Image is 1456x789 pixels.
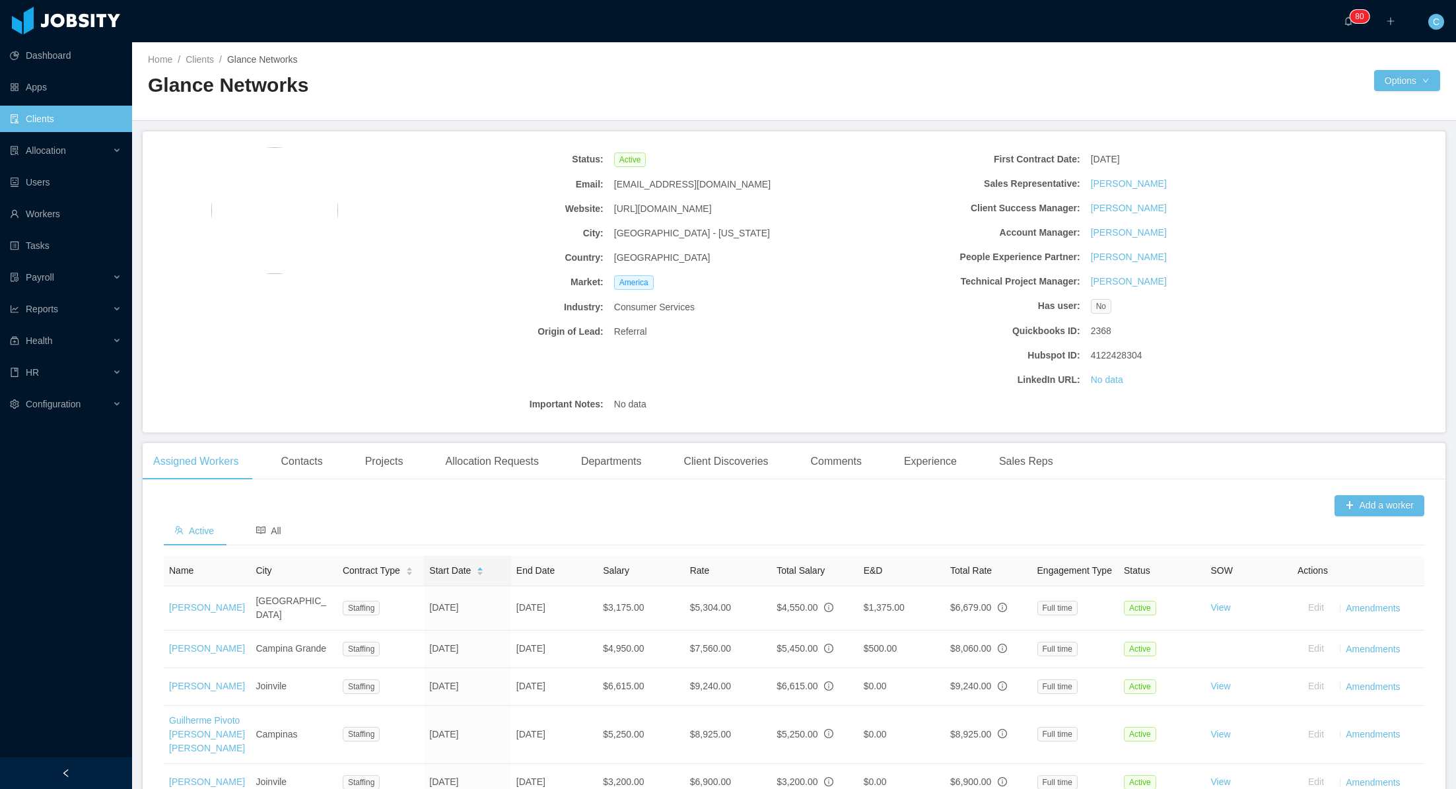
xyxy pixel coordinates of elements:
span: Active [1124,679,1156,694]
b: City: [376,226,604,240]
td: Campinas [250,706,337,764]
a: Amendments [1346,729,1400,739]
div: Experience [893,443,967,480]
div: Projects [355,443,414,480]
i: icon: setting [10,399,19,409]
span: $8,060.00 [950,643,991,654]
a: View [1210,602,1230,613]
a: [PERSON_NAME] [169,681,245,691]
span: Active [614,153,646,167]
span: Contract Type [343,564,400,578]
span: Active [1124,601,1156,615]
b: Important Notes: [376,397,604,411]
b: Industry: [376,300,604,314]
span: info-circle [824,644,833,653]
span: / [219,54,222,65]
b: Status: [376,153,604,166]
div: Sort [476,565,484,574]
i: icon: team [174,526,184,535]
div: Sales Reps [988,443,1064,480]
b: Account Manager: [852,226,1080,240]
i: icon: plus [1386,17,1395,26]
span: $500.00 [864,643,897,654]
b: Has user: [852,299,1080,313]
b: People Experience Partner: [852,250,1080,264]
span: info-circle [998,644,1007,653]
i: icon: caret-down [477,570,484,574]
span: SOW [1210,565,1232,576]
b: Country: [376,251,604,265]
span: Staffing [343,679,380,694]
i: icon: read [256,526,265,535]
span: $3,200.00 [777,776,817,787]
a: [PERSON_NAME] [169,602,245,613]
span: [GEOGRAPHIC_DATA] - [US_STATE] [614,226,770,240]
span: End Date [516,565,555,576]
div: [DATE] [1086,147,1324,172]
div: Client Discoveries [673,443,779,480]
span: Total Salary [777,565,825,576]
td: [DATE] [511,706,598,764]
span: info-circle [824,777,833,786]
span: Active [1124,727,1156,741]
td: [DATE] [424,668,510,706]
a: Amendments [1346,643,1400,654]
span: info-circle [824,603,833,612]
span: Full time [1037,642,1078,656]
span: Engagement Type [1037,565,1112,576]
a: icon: appstoreApps [10,74,121,100]
span: Name [169,565,193,576]
span: 4122428304 [1091,349,1142,362]
p: 8 [1355,10,1360,23]
td: $6,615.00 [598,668,684,706]
b: Hubspot ID: [852,349,1080,362]
span: Staffing [343,727,380,741]
span: info-circle [998,681,1007,691]
a: Amendments [1346,602,1400,613]
span: Payroll [26,272,54,283]
span: $6,615.00 [777,681,817,691]
span: Staffing [343,642,380,656]
sup: 80 [1350,10,1369,23]
span: Staffing [343,601,380,615]
span: Salary [603,565,629,576]
p: 0 [1360,10,1364,23]
span: [URL][DOMAIN_NAME] [614,202,712,216]
span: $4,550.00 [777,602,817,613]
span: Active [174,526,214,536]
td: $7,560.00 [685,631,771,668]
img: 55aa6bc0-0d74-11eb-9ff7-cb7afc2188f3_5f861f7d7fc2b-400w.png [211,147,338,274]
span: E&D [864,565,883,576]
i: icon: bell [1344,17,1353,26]
div: Assigned Workers [143,443,250,480]
span: Start Date [429,564,471,578]
span: Status [1124,565,1150,576]
a: [PERSON_NAME] [169,776,245,787]
td: [DATE] [424,706,510,764]
a: icon: pie-chartDashboard [10,42,121,69]
span: America [614,275,654,290]
button: Edit [1298,724,1335,745]
i: icon: caret-up [405,565,413,569]
span: Health [26,335,52,346]
b: Quickbooks ID: [852,324,1080,338]
span: info-circle [998,729,1007,738]
span: info-circle [998,777,1007,786]
div: Departments [571,443,652,480]
a: Clients [186,54,214,65]
i: icon: caret-down [405,570,413,574]
span: No data [614,397,646,411]
span: $5,450.00 [777,643,817,654]
span: Active [1124,642,1156,656]
a: [PERSON_NAME] [169,643,245,654]
span: [GEOGRAPHIC_DATA] [614,251,711,265]
span: Full time [1037,727,1078,741]
a: Home [148,54,172,65]
span: C [1433,14,1439,30]
td: $9,240.00 [685,668,771,706]
span: No [1091,299,1111,314]
span: $9,240.00 [950,681,991,691]
a: Guilherme Pivoto [PERSON_NAME] [PERSON_NAME] [169,715,245,753]
a: icon: userWorkers [10,201,121,227]
span: Full time [1037,601,1078,615]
